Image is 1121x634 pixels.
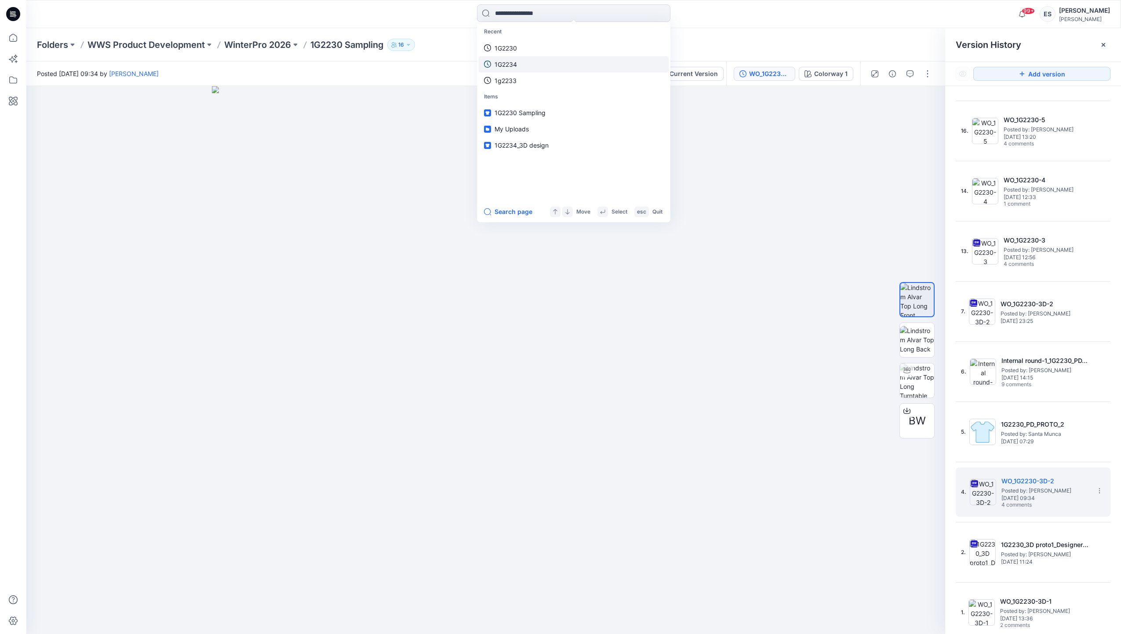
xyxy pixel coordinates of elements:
span: Posted by: Eugenia Smirnova [1004,185,1092,194]
span: 16. [961,127,968,135]
p: 1g2233 [495,76,517,85]
span: 1G2230 Sampling [495,109,546,116]
h5: 1G2230_PD_PROTO_2 [1001,419,1089,430]
a: [PERSON_NAME] [109,70,159,77]
span: 14. [961,187,968,195]
span: [DATE] 13:36 [1000,616,1088,622]
button: Search page [484,207,532,217]
span: Version History [956,40,1021,50]
img: Lindstrom Alvar Top Long Back [900,326,934,354]
img: 1G2230_PD_PROTO_2 [969,419,996,445]
img: WO_1G2230-3D-2 [969,298,995,325]
p: 1G2230 [495,43,517,53]
button: Details [885,67,899,81]
button: Close [1100,41,1107,48]
span: [DATE] 12:33 [1004,194,1092,200]
div: ES [1040,6,1055,22]
p: esc [637,207,646,217]
a: My Uploads [479,121,669,137]
span: [DATE] 12:56 [1004,254,1092,261]
img: eyJhbGciOiJIUzI1NiIsImtpZCI6IjAiLCJzbHQiOiJzZXMiLCJ0eXAiOiJKV1QifQ.eyJkYXRhIjp7InR5cGUiOiJzdG9yYW... [212,86,760,634]
a: 1G2230 Sampling [479,105,669,121]
button: Show Hidden Versions [956,67,970,81]
div: [PERSON_NAME] [1059,5,1110,16]
div: Colorway 1 [814,69,848,79]
span: Posted [DATE] 09:34 by [37,69,159,78]
img: 1G2230_3D proto1_Designer comments [969,539,996,565]
span: [DATE] 11:24 [1001,559,1089,565]
h5: WO_1G2230-3D-1 [1000,596,1088,607]
span: 4. [961,488,966,496]
a: 1g2233 [479,72,669,89]
span: 7. [961,308,965,315]
span: Posted by: Eugenia Smirnova [1001,309,1088,318]
p: Quit [652,207,662,217]
img: Internal round-1_1G2230_PD_PROTO_2 [970,359,996,385]
button: 16 [387,39,415,51]
p: Move [576,207,590,217]
h5: WO_1G2230-3D-2 [1001,299,1088,309]
span: [DATE] 09:34 [1001,495,1089,501]
p: Select [611,207,627,217]
a: 1G2230 [479,40,669,56]
a: 1G2234 [479,56,669,72]
span: 1 comment [1004,201,1065,208]
span: 6. [961,368,966,376]
span: Posted by: Eugenia Smirnova [1004,246,1092,254]
span: 1G2234_3D design [495,141,549,149]
p: Recent [479,24,669,40]
span: 5. [961,428,966,436]
span: 4 comments [1004,141,1065,148]
p: 16 [398,40,404,50]
span: Posted by: Eugenia Smirnova [1001,486,1089,495]
span: 4 comments [1004,261,1065,268]
h5: WO_1G2230-3D-2 [1001,476,1089,486]
div: WO_1G2230-3D-2 [749,69,790,79]
span: [DATE] 14:15 [1001,375,1089,381]
img: WO_1G2230-4 [972,178,998,204]
img: Lindstrom Alvar Top Long Front [900,283,934,316]
img: Lindstrom Alvar Top Long Turntable [900,363,934,398]
span: My Uploads [495,125,529,133]
h5: WO_1G2230-5 [1004,115,1092,125]
img: WO_1G2230-3D-1 [968,599,995,626]
h5: WO_1G2230-4 [1004,175,1092,185]
span: 2. [961,548,966,556]
span: [DATE] 23:25 [1001,318,1088,324]
button: Back to Current Version [633,67,724,81]
h5: WO_1G2230-3 [1004,235,1092,246]
p: Items [479,89,669,105]
span: 13. [961,247,968,255]
img: WO_1G2230-5 [972,118,998,144]
a: WWS Product Development [87,39,205,51]
button: Add version [973,67,1110,81]
span: [DATE] 13:20 [1004,134,1092,140]
img: WO_1G2230-3 [972,238,998,264]
h5: Internal round-1_1G2230_PD_PROTO_2 [1001,355,1089,366]
a: WinterPro 2026 [224,39,291,51]
span: Posted by: Eugenia Smirnova [1004,125,1092,134]
button: Colorway 1 [799,67,853,81]
span: Posted by: Eugenia Smirnova [1001,366,1089,375]
span: 9 comments [1001,381,1063,388]
span: 1. [961,609,965,616]
img: WO_1G2230-3D-2 [970,479,996,505]
span: [DATE] 07:29 [1001,438,1089,445]
p: 1G2230 Sampling [310,39,384,51]
button: WO_1G2230-3D-2 [734,67,795,81]
div: [PERSON_NAME] [1059,16,1110,22]
h5: 1G2230_3D proto1_Designer comments [1001,540,1089,550]
span: 2 comments [1000,622,1062,629]
span: Posted by: Santa Munca [1001,430,1089,438]
span: Posted by: Eugenia Smirnova [1000,607,1088,616]
a: Folders [37,39,68,51]
span: 99+ [1022,7,1035,14]
span: BW [909,413,926,429]
span: Posted by: Soile Pakarinen [1001,550,1089,559]
a: 1G2234_3D design [479,137,669,153]
span: 4 comments [1001,502,1063,509]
